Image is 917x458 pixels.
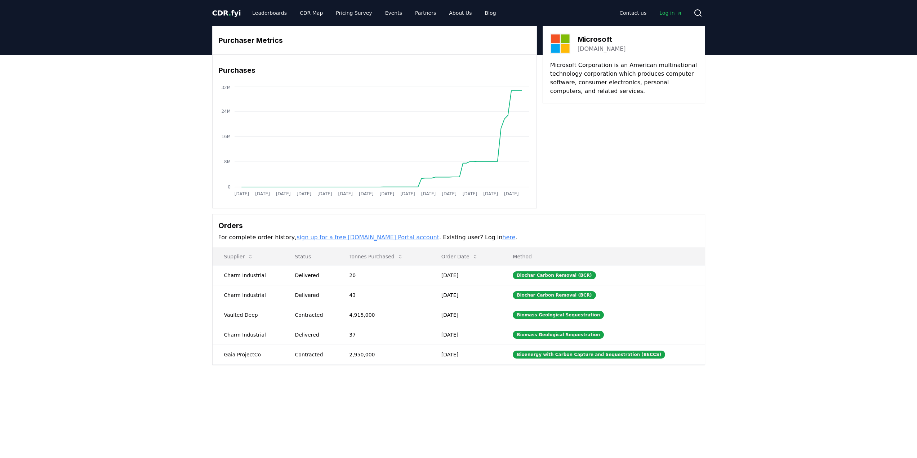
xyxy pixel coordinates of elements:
a: Leaderboards [246,6,293,19]
td: 2,950,000 [338,344,430,364]
div: Contracted [295,311,332,319]
tspan: 32M [221,85,231,90]
a: here [502,234,515,241]
td: Vaulted Deep [213,305,284,325]
tspan: 0 [228,184,231,190]
img: Microsoft-logo [550,34,570,54]
a: Pricing Survey [330,6,378,19]
div: Bioenergy with Carbon Capture and Sequestration (BECCS) [513,351,665,359]
div: Biomass Geological Sequestration [513,331,604,339]
a: Blog [479,6,502,19]
h3: Purchaser Metrics [218,35,531,46]
td: [DATE] [430,305,502,325]
h3: Purchases [218,65,531,76]
a: Contact us [614,6,652,19]
span: CDR fyi [212,9,241,17]
span: . [228,9,231,17]
h3: Microsoft [578,34,626,45]
td: Charm Industrial [213,265,284,285]
p: Method [507,253,699,260]
p: Status [289,253,332,260]
button: Supplier [218,249,259,264]
td: 43 [338,285,430,305]
h3: Orders [218,220,699,231]
a: CDR.fyi [212,8,241,18]
td: 37 [338,325,430,344]
a: sign up for a free [DOMAIN_NAME] Portal account [297,234,439,241]
tspan: [DATE] [442,191,457,196]
div: Delivered [295,331,332,338]
tspan: [DATE] [462,191,477,196]
a: About Us [443,6,477,19]
p: For complete order history, . Existing user? Log in . [218,233,699,242]
td: Charm Industrial [213,325,284,344]
tspan: 24M [221,109,231,114]
nav: Main [614,6,687,19]
td: 4,915,000 [338,305,430,325]
tspan: [DATE] [276,191,290,196]
td: Charm Industrial [213,285,284,305]
td: [DATE] [430,344,502,364]
nav: Main [246,6,502,19]
a: Log in [654,6,687,19]
tspan: [DATE] [400,191,415,196]
tspan: [DATE] [359,191,374,196]
tspan: [DATE] [421,191,436,196]
div: Biochar Carbon Removal (BCR) [513,291,596,299]
a: Events [379,6,408,19]
td: [DATE] [430,265,502,285]
span: Log in [659,9,682,17]
td: [DATE] [430,285,502,305]
td: 20 [338,265,430,285]
p: Microsoft Corporation is an American multinational technology corporation which produces computer... [550,61,698,95]
tspan: [DATE] [297,191,311,196]
a: [DOMAIN_NAME] [578,45,626,53]
td: [DATE] [430,325,502,344]
div: Delivered [295,272,332,279]
a: Partners [409,6,442,19]
tspan: [DATE] [234,191,249,196]
tspan: [DATE] [317,191,332,196]
div: Biochar Carbon Removal (BCR) [513,271,596,279]
tspan: 8M [224,159,231,164]
div: Delivered [295,292,332,299]
div: Biomass Geological Sequestration [513,311,604,319]
tspan: [DATE] [338,191,353,196]
td: Gaia ProjectCo [213,344,284,364]
a: CDR Map [294,6,329,19]
tspan: [DATE] [255,191,270,196]
button: Order Date [436,249,484,264]
button: Tonnes Purchased [343,249,409,264]
tspan: [DATE] [379,191,394,196]
div: Contracted [295,351,332,358]
tspan: 16M [221,134,231,139]
tspan: [DATE] [504,191,518,196]
tspan: [DATE] [483,191,498,196]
